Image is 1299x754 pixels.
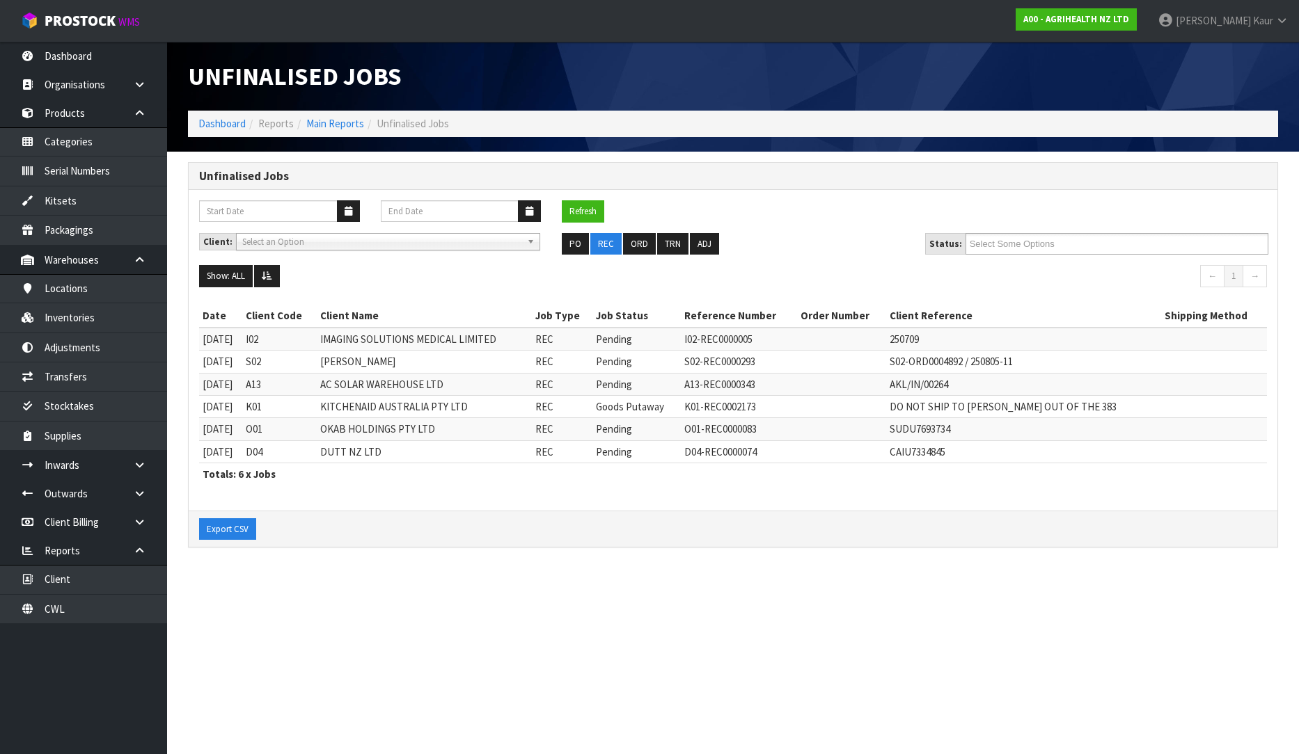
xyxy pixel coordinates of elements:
td: OKAB HOLDINGS PTY LTD [317,418,532,440]
td: S02-REC0000293 [681,351,797,373]
td: CAIU7334845 [886,440,1161,463]
td: S02-ORD0004892 / 250805-11 [886,351,1161,373]
span: Pending [596,355,632,368]
th: Client Name [317,305,532,327]
td: KITCHENAID AUSTRALIA PTY LTD [317,396,532,418]
td: I02-REC0000005 [681,328,797,351]
span: Reports [258,117,294,130]
input: Start Date [199,200,338,222]
span: Pending [596,378,632,391]
button: Export CSV [199,518,256,540]
h3: Unfinalised Jobs [199,170,1267,183]
span: Goods Putaway [596,400,664,413]
td: [DATE] [199,396,242,418]
td: REC [532,328,592,351]
span: Pending [596,332,632,346]
a: Dashboard [198,117,246,130]
a: → [1243,265,1267,287]
td: A13-REC0000343 [681,373,797,395]
td: REC [532,351,592,373]
td: D04-REC0000074 [681,440,797,463]
th: Reference Number [681,305,797,327]
td: AC SOLAR WAREHOUSE LTD [317,373,532,395]
span: Unfinalised Jobs [188,61,402,92]
td: [DATE] [199,440,242,463]
th: Client Reference [886,305,1161,327]
strong: Client: [203,236,233,248]
input: End Date [381,200,519,222]
th: Date [199,305,242,327]
button: Show: ALL [199,265,253,287]
strong: A00 - AGRIHEALTH NZ LTD [1023,13,1129,25]
button: TRN [657,233,688,255]
th: Job Status [592,305,681,327]
th: Order Number [797,305,886,327]
td: D04 [242,440,317,463]
a: A00 - AGRIHEALTH NZ LTD [1016,8,1137,31]
td: 250709 [886,328,1161,351]
td: REC [532,418,592,440]
td: O01 [242,418,317,440]
td: IMAGING SOLUTIONS MEDICAL LIMITED [317,328,532,351]
span: Select an Option [242,234,521,250]
th: Totals: 6 x Jobs [199,463,1267,486]
th: Shipping Method [1161,305,1267,327]
td: O01-REC0000083 [681,418,797,440]
a: Main Reports [306,117,364,130]
th: Job Type [532,305,592,327]
span: Pending [596,445,632,458]
button: ORD [623,233,656,255]
td: [DATE] [199,328,242,351]
a: 1 [1224,265,1243,287]
span: [PERSON_NAME] [1176,14,1251,27]
button: Refresh [562,200,604,223]
button: PO [562,233,589,255]
button: REC [590,233,622,255]
button: ADJ [690,233,719,255]
td: DUTT NZ LTD [317,440,532,463]
td: [PERSON_NAME] [317,351,532,373]
td: SUDU7693734 [886,418,1161,440]
td: S02 [242,351,317,373]
span: ProStock [45,12,116,30]
th: Client Code [242,305,317,327]
a: ← [1200,265,1225,287]
small: WMS [118,15,140,29]
td: I02 [242,328,317,351]
td: A13 [242,373,317,395]
strong: Status: [929,238,962,250]
td: [DATE] [199,373,242,395]
td: K01-REC0002173 [681,396,797,418]
td: [DATE] [199,351,242,373]
td: REC [532,373,592,395]
td: K01 [242,396,317,418]
td: DO NOT SHIP TO [PERSON_NAME] OUT OF THE 383 [886,396,1161,418]
nav: Page navigation [743,265,1267,291]
td: REC [532,396,592,418]
span: Pending [596,422,632,435]
td: [DATE] [199,418,242,440]
td: REC [532,440,592,463]
span: Unfinalised Jobs [377,117,449,130]
img: cube-alt.png [21,12,38,29]
td: AKL/IN/00264 [886,373,1161,395]
span: Kaur [1253,14,1273,27]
